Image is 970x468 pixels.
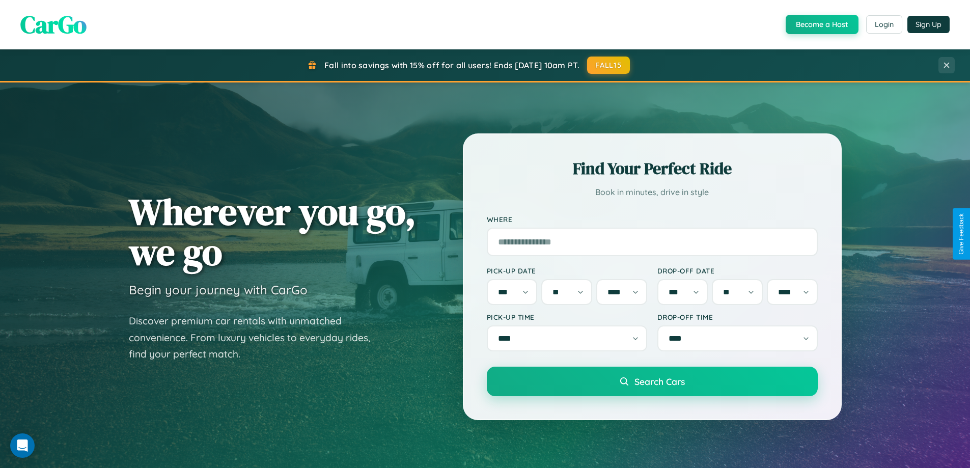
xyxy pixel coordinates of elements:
p: Discover premium car rentals with unmatched convenience. From luxury vehicles to everyday rides, ... [129,313,383,363]
label: Pick-up Date [487,266,647,275]
button: Sign Up [907,16,950,33]
h3: Begin your journey with CarGo [129,282,308,297]
p: Book in minutes, drive in style [487,185,818,200]
span: Search Cars [634,376,685,387]
button: Login [866,15,902,34]
div: Open Intercom Messenger [10,433,35,458]
label: Pick-up Time [487,313,647,321]
button: Become a Host [786,15,858,34]
div: Give Feedback [958,213,965,255]
label: Where [487,215,818,224]
span: CarGo [20,8,87,41]
h2: Find Your Perfect Ride [487,157,818,180]
label: Drop-off Time [657,313,818,321]
span: Fall into savings with 15% off for all users! Ends [DATE] 10am PT. [324,60,579,70]
button: FALL15 [587,57,630,74]
h1: Wherever you go, we go [129,191,416,272]
label: Drop-off Date [657,266,818,275]
button: Search Cars [487,367,818,396]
